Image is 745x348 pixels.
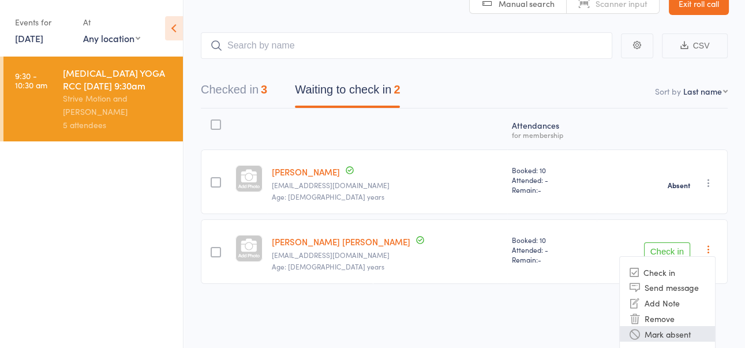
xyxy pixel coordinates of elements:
[644,242,690,261] button: Check in
[512,185,592,194] span: Remain:
[538,185,541,194] span: -
[538,255,541,264] span: -
[655,85,681,97] label: Sort by
[512,235,592,245] span: Booked: 10
[63,118,173,132] div: 5 attendees
[620,279,715,295] li: Send message
[683,85,722,97] div: Last name
[63,66,173,92] div: [MEDICAL_DATA] YOGA RCC [DATE] 9:30am
[15,13,72,32] div: Events for
[3,57,183,141] a: 9:30 -10:30 am[MEDICAL_DATA] YOGA RCC [DATE] 9:30amStrive Motion and [PERSON_NAME]5 attendees
[201,77,267,108] button: Checked in3
[272,192,384,201] span: Age: [DEMOGRAPHIC_DATA] years
[512,131,592,139] div: for membership
[620,265,715,279] li: Check in
[272,235,410,248] a: [PERSON_NAME] [PERSON_NAME]
[512,165,592,175] span: Booked: 10
[272,251,503,259] small: tamlisa50@hotmail.com
[15,32,43,44] a: [DATE]
[63,92,173,118] div: Strive Motion and [PERSON_NAME]
[512,255,592,264] span: Remain:
[668,181,690,190] strong: Absent
[620,326,715,342] li: Mark absent
[662,33,728,58] button: CSV
[394,83,400,96] div: 2
[272,261,384,271] span: Age: [DEMOGRAPHIC_DATA] years
[83,32,140,44] div: Any location
[83,13,140,32] div: At
[272,181,503,189] small: lindypetersen@yahoo.com.au
[201,32,612,59] input: Search by name
[507,114,597,144] div: Atten­dances
[620,295,715,310] li: Add Note
[512,175,592,185] span: Attended: -
[295,77,400,108] button: Waiting to check in2
[512,245,592,255] span: Attended: -
[15,71,47,89] time: 9:30 - 10:30 am
[261,83,267,96] div: 3
[620,310,715,326] li: Remove
[272,166,340,178] a: [PERSON_NAME]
